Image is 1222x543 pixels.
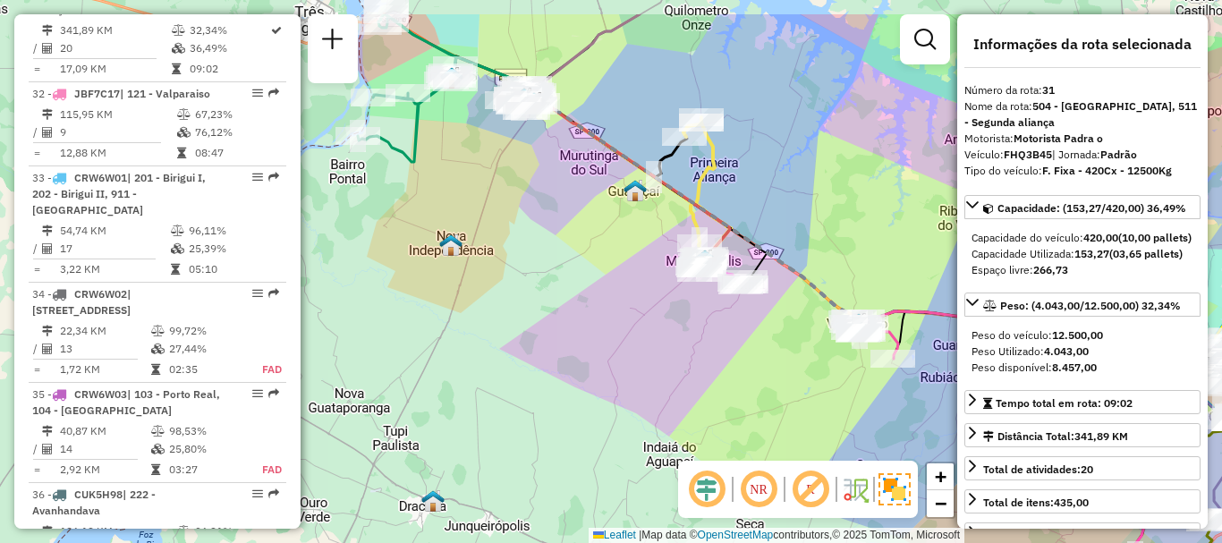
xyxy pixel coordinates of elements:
i: Distância Total [42,426,53,437]
em: Opções [252,172,263,182]
strong: 504 - [GEOGRAPHIC_DATA], 511 - Segunda aliança [964,99,1197,129]
i: % de utilização do peso [177,109,191,120]
em: Rota exportada [268,288,279,299]
div: Total de itens: [983,495,1089,511]
div: Motorista: [964,131,1201,147]
h4: Informações da rota selecionada [964,36,1201,53]
span: 34 - [32,287,132,317]
a: Nova sessão e pesquisa [315,21,351,62]
strong: 8.457,00 [1052,361,1097,374]
em: Opções [252,388,263,399]
strong: Padrão [1100,148,1137,161]
a: Tempo total em rota: 09:02 [964,390,1201,414]
a: OpenStreetMap [698,529,774,541]
div: Número da rota: [964,82,1201,98]
td: 17 [59,240,170,258]
i: % de utilização da cubagem [151,344,165,354]
i: % de utilização da cubagem [171,243,184,254]
span: CRW6W01 [74,171,127,184]
td: 1,72 KM [59,361,150,378]
strong: Motorista Padra o [1014,132,1103,145]
strong: 31 [1042,83,1055,97]
i: Total de Atividades [42,43,53,54]
td: / [32,240,41,258]
em: Rota exportada [268,388,279,399]
span: Peso do veículo: [972,328,1103,342]
img: MIRANDÓPOLIS [693,249,717,272]
i: % de utilização do peso [151,426,165,437]
span: CRW6W03 [74,387,127,401]
td: = [32,260,41,278]
td: 14 [59,440,150,458]
td: 03:27 [168,461,242,479]
a: Zoom out [927,490,954,517]
img: PA Dracena [421,489,445,513]
div: Distância Total: [983,428,1128,445]
em: Rota exportada [268,172,279,182]
span: Exibir rótulo [789,468,832,511]
td: = [32,60,41,78]
span: 36 - [32,488,156,517]
img: CASTILHO [440,66,463,89]
em: Rota exportada [268,88,279,98]
i: Tempo total em rota [151,364,160,375]
em: Rota exportada [268,488,279,499]
strong: (03,65 pallets) [1109,247,1183,260]
span: Ocultar deslocamento [685,468,728,511]
td: 25,80% [168,440,242,458]
i: Distância Total [42,25,53,36]
span: JBF7C17 [74,87,120,100]
span: Peso: (4.043,00/12.500,00) 32,34% [1000,299,1181,312]
i: Rota otimizada [271,25,282,36]
a: Peso: (4.043,00/12.500,00) 32,34% [964,293,1201,317]
span: | Jornada: [1052,148,1137,161]
div: Capacidade do veículo: [972,230,1193,246]
div: Capacidade: (153,27/420,00) 36,49% [964,223,1201,285]
em: Opções [252,88,263,98]
td: 76,12% [194,123,279,141]
em: Opções [252,488,263,499]
td: 115,95 KM [59,106,176,123]
i: Distância Total [42,526,53,537]
i: % de utilização da cubagem [172,43,185,54]
a: Zoom in [927,463,954,490]
i: Total de Atividades [42,127,53,138]
img: GUARAÇAÍ [624,179,647,202]
img: NOVA INDEPEDÊNCIA [439,233,462,257]
i: % de utilização do peso [151,326,165,336]
strong: 20 [1081,462,1093,476]
td: 96,11% [188,222,278,240]
td: 05:10 [188,260,278,278]
i: % de utilização do peso [172,25,185,36]
span: − [935,492,946,514]
td: / [32,440,41,458]
a: Exibir filtros [907,21,943,57]
strong: F. Fixa - 420Cx - 12500Kg [1042,164,1172,177]
td: 22,34 KM [59,322,150,340]
span: Tempo total em rota: 09:02 [996,396,1133,410]
td: 99,72% [168,322,242,340]
i: Distância Total [42,225,53,236]
div: Veículo: [964,147,1201,163]
span: Capacidade: (153,27/420,00) 36,49% [997,201,1186,215]
td: 54,74 KM [59,222,170,240]
span: 33 - [32,171,206,216]
td: 17,09 KM [59,60,171,78]
div: Peso Utilizado: [972,344,1193,360]
i: % de utilização da cubagem [151,444,165,454]
span: + [935,465,946,488]
td: 96,31% [194,522,279,540]
span: Ocultar NR [737,468,780,511]
a: Capacidade: (153,27/420,00) 36,49% [964,195,1201,219]
td: 08:47 [194,144,279,162]
td: 341,89 KM [59,21,171,39]
td: 32,34% [189,21,269,39]
i: Tempo total em rota [177,148,186,158]
td: / [32,39,41,57]
span: 32 - [32,87,210,100]
td: = [32,361,41,378]
td: 9 [59,123,176,141]
img: Fluxo de ruas [841,475,870,504]
td: FAD [242,361,283,378]
strong: 435,00 [1054,496,1089,509]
